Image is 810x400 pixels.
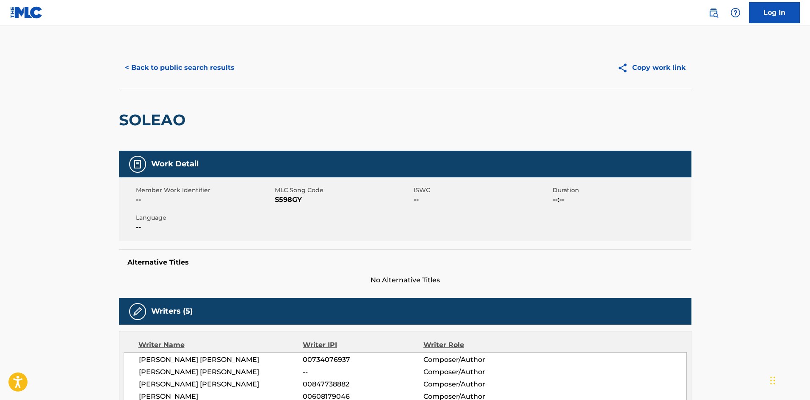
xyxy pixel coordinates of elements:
[705,4,722,21] a: Public Search
[423,379,533,389] span: Composer/Author
[414,186,550,195] span: ISWC
[119,275,691,285] span: No Alternative Titles
[303,340,423,350] div: Writer IPI
[423,355,533,365] span: Composer/Author
[136,222,273,232] span: --
[136,186,273,195] span: Member Work Identifier
[10,6,43,19] img: MLC Logo
[136,195,273,205] span: --
[275,186,412,195] span: MLC Song Code
[139,367,303,377] span: [PERSON_NAME] [PERSON_NAME]
[423,340,533,350] div: Writer Role
[139,379,303,389] span: [PERSON_NAME] [PERSON_NAME]
[727,4,744,21] div: Help
[133,159,143,169] img: Work Detail
[119,110,190,130] h2: SOLEAO
[303,379,423,389] span: 00847738882
[730,8,741,18] img: help
[303,355,423,365] span: 00734076937
[768,359,810,400] iframe: Chat Widget
[611,57,691,78] button: Copy work link
[275,195,412,205] span: S598GY
[423,367,533,377] span: Composer/Author
[138,340,303,350] div: Writer Name
[708,8,719,18] img: search
[770,368,775,393] div: Drag
[136,213,273,222] span: Language
[749,2,800,23] a: Log In
[553,186,689,195] span: Duration
[151,306,193,316] h5: Writers (5)
[151,159,199,169] h5: Work Detail
[303,367,423,377] span: --
[127,258,683,267] h5: Alternative Titles
[119,57,241,78] button: < Back to public search results
[414,195,550,205] span: --
[133,306,143,317] img: Writers
[617,63,632,73] img: Copy work link
[553,195,689,205] span: --:--
[139,355,303,365] span: [PERSON_NAME] [PERSON_NAME]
